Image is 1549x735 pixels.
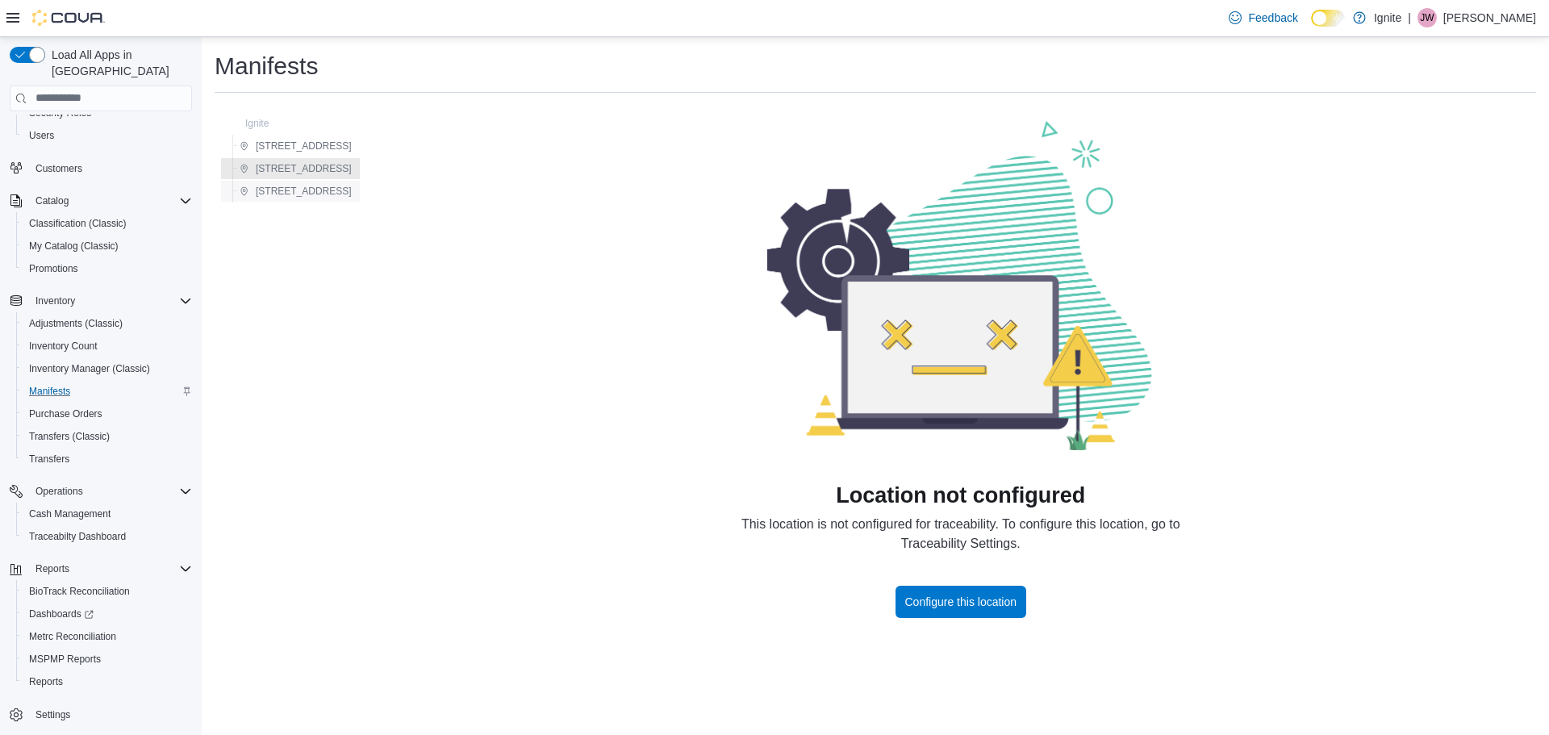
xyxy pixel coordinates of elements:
[29,291,192,311] span: Inventory
[35,194,69,207] span: Catalog
[23,314,129,333] a: Adjustments (Classic)
[23,314,192,333] span: Adjustments (Classic)
[23,527,192,546] span: Traceabilty Dashboard
[233,182,358,201] button: [STREET_ADDRESS]
[256,185,352,198] span: [STREET_ADDRESS]
[23,427,192,446] span: Transfers (Classic)
[23,336,104,356] a: Inventory Count
[896,586,1027,618] a: Configure this location
[23,382,77,401] a: Manifests
[29,482,90,501] button: Operations
[1374,8,1401,27] p: Ignite
[23,649,192,669] span: MSPMP Reports
[29,385,70,398] span: Manifests
[29,705,77,725] a: Settings
[29,317,123,330] span: Adjustments (Classic)
[23,427,116,446] a: Transfers (Classic)
[16,648,198,670] button: MSPMP Reports
[23,359,157,378] a: Inventory Manager (Classic)
[3,703,198,726] button: Settings
[23,527,132,546] a: Traceabilty Dashboard
[23,259,192,278] span: Promotions
[1420,8,1434,27] span: JW
[23,504,117,524] a: Cash Management
[23,604,100,624] a: Dashboards
[215,50,318,82] h1: Manifests
[1408,8,1411,27] p: |
[23,126,61,145] a: Users
[29,482,192,501] span: Operations
[1248,10,1297,26] span: Feedback
[35,708,70,721] span: Settings
[23,627,123,646] a: Metrc Reconciliation
[3,157,198,180] button: Customers
[45,47,192,79] span: Load All Apps in [GEOGRAPHIC_DATA]
[223,114,275,133] button: Ignite
[16,312,198,335] button: Adjustments (Classic)
[16,425,198,448] button: Transfers (Classic)
[23,404,109,424] a: Purchase Orders
[29,608,94,620] span: Dashboards
[16,235,198,257] button: My Catalog (Classic)
[29,191,75,211] button: Catalog
[16,625,198,648] button: Metrc Reconciliation
[16,357,198,380] button: Inventory Manager (Classic)
[29,559,76,578] button: Reports
[29,158,192,178] span: Customers
[23,449,192,469] span: Transfers
[35,162,82,175] span: Customers
[29,453,69,466] span: Transfers
[1222,2,1304,34] a: Feedback
[29,340,98,353] span: Inventory Count
[29,430,110,443] span: Transfers (Classic)
[16,257,198,280] button: Promotions
[23,126,192,145] span: Users
[16,124,198,147] button: Users
[29,240,119,253] span: My Catalog (Classic)
[3,558,198,580] button: Reports
[16,603,198,625] a: Dashboards
[29,630,116,643] span: Metrc Reconciliation
[16,503,198,525] button: Cash Management
[29,585,130,598] span: BioTrack Reconciliation
[905,594,1017,610] span: Configure this location
[29,362,150,375] span: Inventory Manager (Classic)
[16,403,198,425] button: Purchase Orders
[29,653,101,666] span: MSPMP Reports
[35,562,69,575] span: Reports
[256,162,352,175] span: [STREET_ADDRESS]
[836,482,1085,508] h1: Location not configured
[23,504,192,524] span: Cash Management
[245,117,269,130] span: Ignite
[719,515,1203,553] div: This location is not configured for traceability. To configure this location, go to Traceability ...
[29,407,102,420] span: Purchase Orders
[16,335,198,357] button: Inventory Count
[23,404,192,424] span: Purchase Orders
[23,359,192,378] span: Inventory Manager (Classic)
[233,159,358,178] button: [STREET_ADDRESS]
[29,530,126,543] span: Traceabilty Dashboard
[23,336,192,356] span: Inventory Count
[1443,8,1536,27] p: [PERSON_NAME]
[23,259,85,278] a: Promotions
[16,580,198,603] button: BioTrack Reconciliation
[23,627,192,646] span: Metrc Reconciliation
[35,485,83,498] span: Operations
[767,119,1154,451] img: Page Loading Error Image
[16,448,198,470] button: Transfers
[1417,8,1437,27] div: Joshua Woodham
[32,10,105,26] img: Cova
[23,236,192,256] span: My Catalog (Classic)
[23,582,192,601] span: BioTrack Reconciliation
[3,480,198,503] button: Operations
[23,672,192,691] span: Reports
[1311,10,1345,27] input: Dark Mode
[29,675,63,688] span: Reports
[29,191,192,211] span: Catalog
[23,236,125,256] a: My Catalog (Classic)
[233,136,358,156] button: [STREET_ADDRESS]
[23,649,107,669] a: MSPMP Reports
[23,214,133,233] a: Classification (Classic)
[16,212,198,235] button: Classification (Classic)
